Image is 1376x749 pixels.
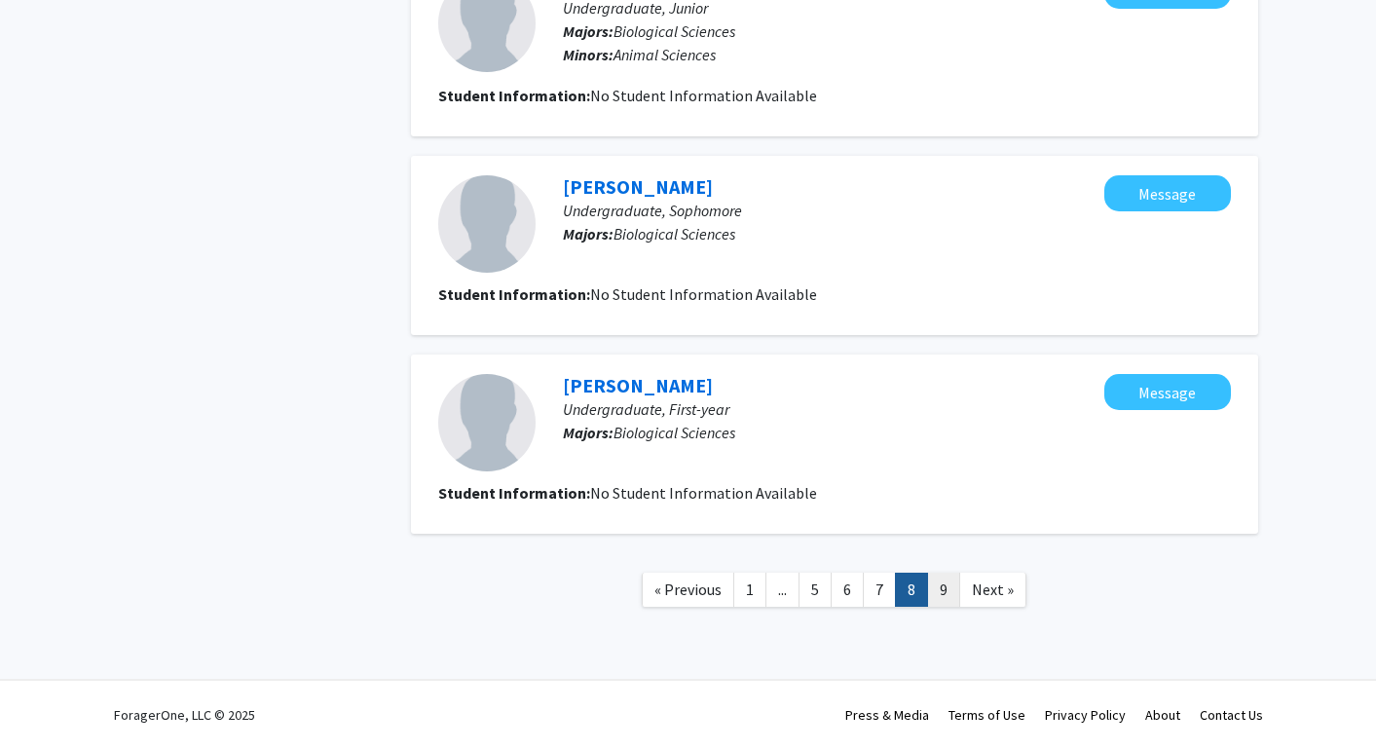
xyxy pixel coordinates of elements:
button: Message Elias Alavez [1104,175,1231,211]
span: « Previous [654,580,722,599]
button: Message Rowan Arant [1104,374,1231,410]
a: 1 [733,573,766,607]
span: No Student Information Available [590,284,817,304]
b: Minors: [563,45,614,64]
b: Majors: [563,423,614,442]
a: 6 [831,573,864,607]
a: Privacy Policy [1045,706,1126,724]
a: 7 [863,573,896,607]
span: Biological Sciences [614,423,735,442]
span: Next » [972,580,1014,599]
iframe: Chat [15,661,83,734]
a: 9 [927,573,960,607]
a: 5 [799,573,832,607]
a: Previous [642,573,734,607]
nav: Page navigation [411,553,1258,632]
a: Contact Us [1200,706,1263,724]
span: ... [778,580,787,599]
b: Student Information: [438,86,590,105]
span: Animal Sciences [614,45,716,64]
a: Next [959,573,1026,607]
b: Majors: [563,224,614,243]
a: Terms of Use [948,706,1025,724]
a: Press & Media [845,706,929,724]
div: ForagerOne, LLC © 2025 [114,681,255,749]
span: Undergraduate, First-year [563,399,729,419]
b: Majors: [563,21,614,41]
a: About [1145,706,1180,724]
span: No Student Information Available [590,86,817,105]
b: Student Information: [438,483,590,503]
span: Biological Sciences [614,224,735,243]
a: [PERSON_NAME] [563,174,713,199]
span: Undergraduate, Sophomore [563,201,742,220]
a: [PERSON_NAME] [563,373,713,397]
b: Student Information: [438,284,590,304]
a: 8 [895,573,928,607]
span: Biological Sciences [614,21,735,41]
span: No Student Information Available [590,483,817,503]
